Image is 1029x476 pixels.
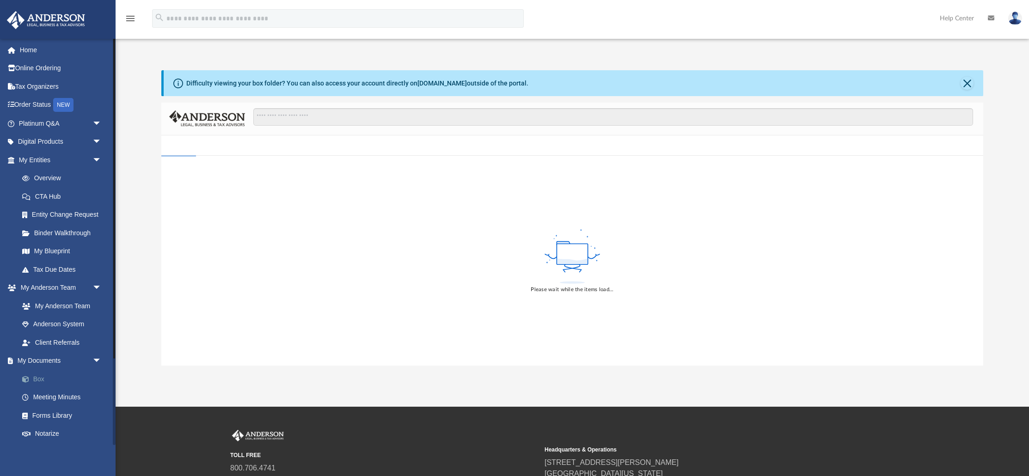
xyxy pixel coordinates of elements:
img: User Pic [1008,12,1022,25]
a: My Entitiesarrow_drop_down [6,151,116,169]
button: Close [961,77,974,90]
a: Notarize [13,425,116,443]
a: Home [6,41,116,59]
span: arrow_drop_down [92,114,111,133]
a: Platinum Q&Aarrow_drop_down [6,114,116,133]
div: Please wait while the items load... [531,286,613,294]
div: NEW [53,98,73,112]
i: menu [125,13,136,24]
small: TOLL FREE [230,451,538,459]
input: Search files and folders [253,108,974,126]
a: Box [13,370,116,388]
span: arrow_drop_down [92,133,111,152]
img: Anderson Advisors Platinum Portal [4,11,88,29]
span: arrow_drop_down [92,151,111,170]
a: Order StatusNEW [6,96,116,115]
a: menu [125,18,136,24]
a: Meeting Minutes [13,388,116,407]
a: Client Referrals [13,333,111,352]
a: My Blueprint [13,242,111,261]
i: search [154,12,165,23]
a: My Anderson Teamarrow_drop_down [6,279,111,297]
a: My Documentsarrow_drop_down [6,352,116,370]
span: arrow_drop_down [92,279,111,298]
img: Anderson Advisors Platinum Portal [230,430,286,442]
a: [DOMAIN_NAME] [417,79,467,87]
a: Overview [13,169,116,188]
a: CTA Hub [13,187,116,206]
a: Digital Productsarrow_drop_down [6,133,116,151]
a: Tax Organizers [6,77,116,96]
small: Headquarters & Operations [545,445,852,454]
a: Online Learningarrow_drop_down [6,443,111,461]
div: Difficulty viewing your box folder? You can also access your account directly on outside of the p... [186,79,528,88]
a: [STREET_ADDRESS][PERSON_NAME] [545,458,679,466]
a: Entity Change Request [13,206,116,224]
a: Binder Walkthrough [13,224,116,242]
span: arrow_drop_down [92,352,111,371]
a: Anderson System [13,315,111,334]
a: Forms Library [13,406,111,425]
a: Tax Due Dates [13,260,116,279]
a: My Anderson Team [13,297,106,315]
a: Online Ordering [6,59,116,78]
span: arrow_drop_down [92,443,111,462]
a: 800.706.4741 [230,464,276,472]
